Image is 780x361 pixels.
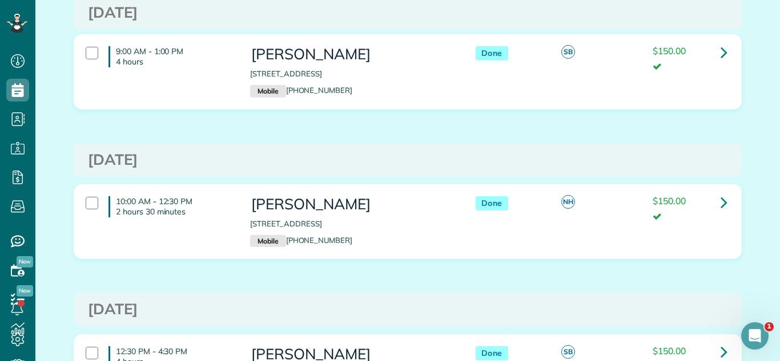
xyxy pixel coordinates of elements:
span: SB [561,345,575,359]
h4: 9:00 AM - 1:00 PM [108,46,233,67]
h4: 10:00 AM - 12:30 PM [108,196,233,217]
h3: [DATE] [88,5,727,21]
span: 1 [765,322,774,331]
small: Mobile [250,235,286,248]
span: $150.00 [653,345,686,356]
span: NH [561,195,575,209]
span: $150.00 [653,195,686,206]
p: 4 hours [116,56,233,67]
span: SB [561,45,575,59]
small: Mobile [250,85,286,98]
h3: [DATE] [88,152,727,168]
p: [STREET_ADDRESS] [250,218,452,229]
iframe: Intercom live chat [741,322,769,350]
a: Mobile[PHONE_NUMBER] [250,236,352,245]
span: $150.00 [653,45,686,56]
p: [STREET_ADDRESS] [250,68,452,79]
span: Done [476,346,508,360]
p: 2 hours 30 minutes [116,206,233,217]
h3: [PERSON_NAME] [250,196,452,213]
a: Mobile[PHONE_NUMBER] [250,86,352,95]
h3: [DATE] [88,301,727,318]
span: New [17,285,33,297]
span: Done [476,46,508,60]
span: New [17,256,33,267]
h3: [PERSON_NAME] [250,46,452,63]
span: Done [476,196,508,210]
